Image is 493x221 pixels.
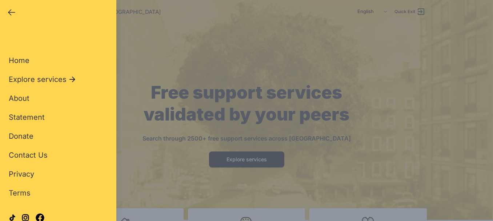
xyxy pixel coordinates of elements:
span: Privacy [9,170,34,178]
a: Contact Us [9,150,48,160]
span: Contact Us [9,151,48,159]
a: Statement [9,112,45,122]
span: Statement [9,113,45,122]
button: Explore services [9,74,77,84]
span: Terms [9,189,31,197]
span: Home [9,56,29,65]
span: Explore services [9,74,67,84]
a: Privacy [9,169,34,179]
span: Donate [9,132,33,141]
a: Terms [9,188,31,198]
a: About [9,93,29,103]
a: Home [9,55,29,66]
span: About [9,94,29,103]
a: Donate [9,131,33,141]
